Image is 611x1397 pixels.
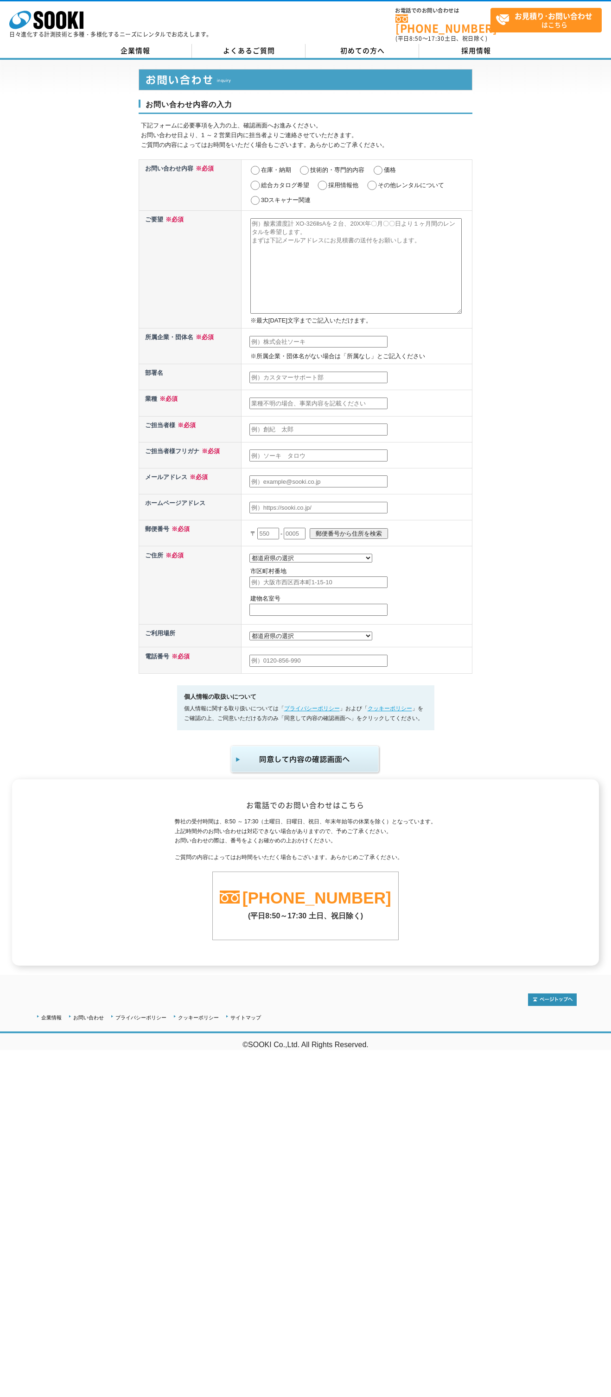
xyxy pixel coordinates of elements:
[193,165,214,172] span: ※必須
[184,692,427,702] h5: 個人情報の取扱いについて
[261,182,309,189] label: 総合カタログ希望
[199,448,220,455] span: ※必須
[250,594,470,604] p: 建物名室号
[310,528,388,539] input: 郵便番号から住所を検索
[305,44,419,58] a: 初めての方へ
[139,494,242,520] th: ホームページアドレス
[261,196,311,203] label: 3Dスキャナー関連
[378,182,444,189] label: その他レンタルについて
[249,632,372,640] select: /* 20250204 MOD ↑ */ /* 20241122 MOD ↑ */
[250,567,470,576] p: 市区町村番地
[261,166,291,173] label: 在庫・納期
[139,69,472,90] img: お問い合わせ
[249,372,388,384] input: 例）カスタマーサポート部
[139,159,242,210] th: お問い合わせ内容
[139,647,242,673] th: 電話番号
[395,34,487,43] span: (平日 ～ 土日、祝日除く)
[528,993,577,1006] img: トップページへ
[249,398,388,410] input: 業種不明の場合、事業内容を記載ください
[250,524,470,544] p: 〒 -
[249,502,388,514] input: 例）https://sooki.co.jp/
[163,216,184,223] span: ※必須
[368,705,412,712] a: クッキーポリシー
[310,166,364,173] label: 技術的・専門的内容
[9,32,212,37] p: 日々進化する計測技術と多種・多様化するニーズにレンタルでお応えします。
[230,1015,261,1020] a: サイトマップ
[78,44,192,58] a: 企業情報
[284,528,305,540] input: 0005
[419,44,533,58] a: 採用情報
[192,44,305,58] a: よくあるご質問
[249,424,388,436] input: 例）創紀 太郎
[213,907,398,921] p: (平日8:50～17:30 土日、祝日除く)
[139,468,242,494] th: メールアドレス
[163,552,184,559] span: ※必須
[139,520,242,546] th: 郵便番号
[139,442,242,468] th: ご担当者様フリガナ
[187,474,208,480] span: ※必須
[41,1015,62,1020] a: 企業情報
[157,395,178,402] span: ※必須
[178,1015,219,1020] a: クッキーポリシー
[139,100,472,114] h3: お問い合わせ内容の入力
[515,10,592,21] strong: お見積り･お問い合わせ
[284,705,340,712] a: プライバシーポリシー
[409,34,422,43] span: 8:50
[428,34,445,43] span: 17:30
[328,182,358,189] label: 採用情報他
[139,416,242,442] th: ご担当者様
[139,364,242,390] th: 部署名
[249,336,388,348] input: 例）株式会社ソーキ
[139,546,242,624] th: ご住所
[175,853,436,862] p: ご質問の内容によってはお時間をいただく場合もございます。あらかじめご了承ください。
[496,8,601,32] span: はこちら
[229,744,382,775] img: 同意して内容の確認画面へ
[139,329,242,364] th: 所属企業・団体名
[257,528,279,540] input: 550
[490,8,602,32] a: お見積り･お問い合わせはこちら
[141,121,472,150] p: 下記フォームに必要事項を入力の上、確認画面へお進みください。 お問い合わせ日より、1 ～ 2 営業日内に担当者よりご連絡させていただきます。 ご質問の内容によってはお時間をいただく場合もございま...
[175,817,436,846] p: 弊社の受付時間は、8:50 ～ 17:30（土曜日、日曜日、祝日、年末年始等の休業を除く）となっています。 上記時間外のお問い合わせは対応できない場合がありますので、予めご了承ください。 お問い...
[193,334,214,341] span: ※必須
[249,449,388,461] input: 例）ソーキ タロウ
[250,316,470,326] p: ※最大[DATE]文字までご記入いただけます。
[340,45,385,56] span: 初めての方へ
[395,8,490,13] span: お電話でのお問い合わせは
[249,475,388,487] input: 例）example@sooki.co.jp
[384,166,396,173] label: 価格
[139,210,242,328] th: ご要望
[169,653,190,660] span: ※必須
[250,352,470,361] p: ※所属企業・団体名がない場合は「所属なし」とご記入ください
[184,704,427,723] p: 個人情報に関する取り扱いについては「 」および「 」をご確認の上、ご同意いただける方のみ「同意して内容の確認画面へ」をクリックしてください。
[73,1015,104,1020] a: お問い合わせ
[169,525,190,532] span: ※必須
[34,800,577,810] h2: お電話でのお問い合わせはこちら
[115,1015,166,1020] a: プライバシーポリシー
[395,14,490,33] a: [PHONE_NUMBER]
[249,576,388,588] input: 例）大阪市西区西本町1-15-10
[242,889,391,907] a: [PHONE_NUMBER]
[139,624,242,647] th: ご利用場所
[175,422,196,429] span: ※必須
[249,655,388,667] input: 例）0120-856-990
[139,390,242,416] th: 業種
